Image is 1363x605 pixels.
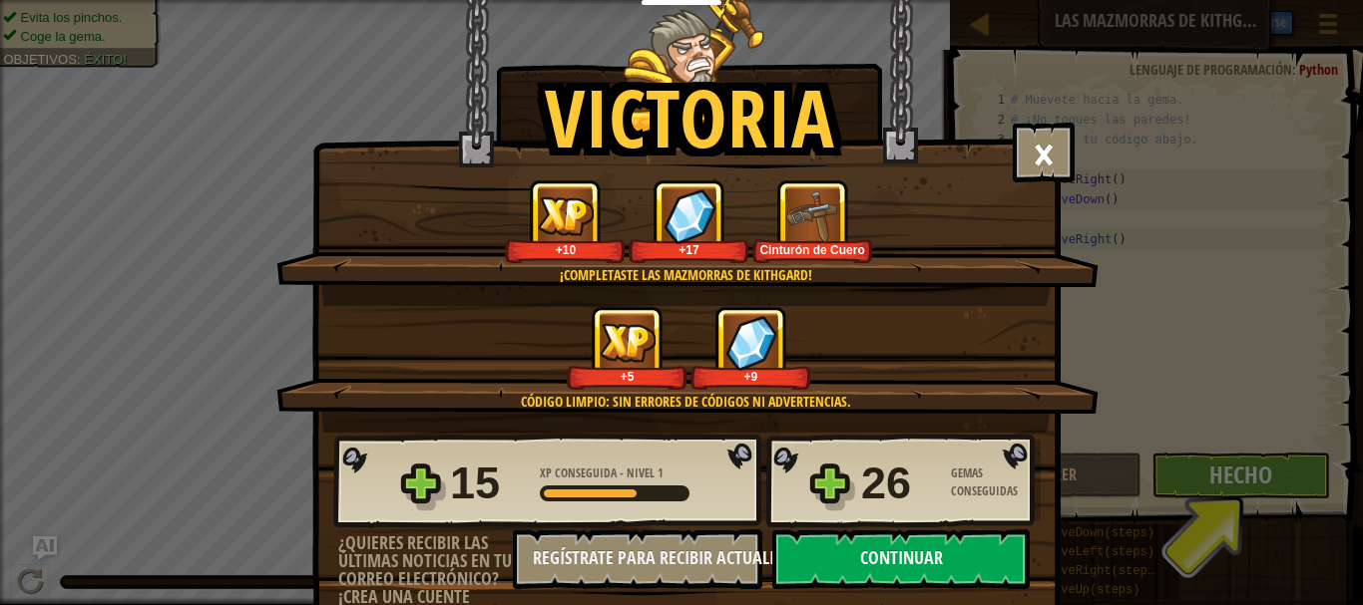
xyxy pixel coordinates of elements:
div: +17 [633,242,745,257]
button: × [1013,123,1075,182]
div: ¡Completaste las Mazmorras de Kithgard! [371,265,1001,285]
div: +9 [694,369,807,384]
span: Nivel [624,464,658,481]
div: 15 [450,452,528,515]
img: Gemas Conseguidas [725,315,777,370]
img: Gemas Conseguidas [664,188,715,243]
span: 1 [658,464,664,481]
h1: Victoria [545,74,834,161]
div: +10 [509,242,622,257]
span: XP Conseguida [540,464,620,481]
div: Gemas Conseguidas [951,464,1041,500]
button: Regístrate para recibir actualizaciones. [513,529,762,589]
button: Continuar [772,529,1030,589]
div: 26 [861,452,939,515]
img: Nuevo artículo [785,188,840,243]
img: XP Conseguida [600,323,656,362]
div: +5 [571,369,683,384]
div: - [540,464,664,482]
img: XP Conseguida [538,196,594,235]
div: Cinturón de Cuero [756,242,869,257]
div: Código limpio: sin errores de códigos ni advertencias. [371,392,1001,412]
